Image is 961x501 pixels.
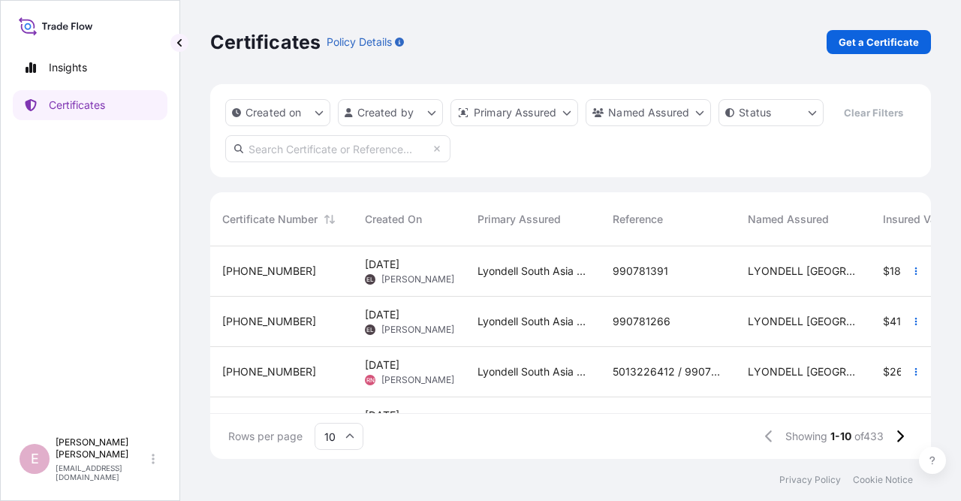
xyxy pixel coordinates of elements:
[381,374,454,386] span: [PERSON_NAME]
[613,264,668,279] span: 990781391
[365,307,399,322] span: [DATE]
[748,364,859,379] span: LYONDELL [GEOGRAPHIC_DATA] PTE. LTD.
[748,212,829,227] span: Named Assured
[56,463,149,481] p: [EMAIL_ADDRESS][DOMAIN_NAME]
[883,316,890,327] span: $
[477,364,589,379] span: Lyondell South Asia Pte Ltd.
[854,429,884,444] span: of 433
[477,212,561,227] span: Primary Assured
[890,367,903,377] span: 26
[381,273,454,285] span: [PERSON_NAME]
[321,210,339,228] button: Sort
[366,373,375,388] span: RN
[739,105,771,120] p: Status
[225,135,450,162] input: Search Certificate or Reference...
[210,30,321,54] p: Certificates
[827,30,931,54] a: Get a Certificate
[13,53,167,83] a: Insights
[225,99,330,126] button: createdOn Filter options
[608,105,689,120] p: Named Assured
[613,212,663,227] span: Reference
[839,35,919,50] p: Get a Certificate
[365,212,422,227] span: Created On
[56,436,149,460] p: [PERSON_NAME] [PERSON_NAME]
[477,264,589,279] span: Lyondell South Asia Pte Ltd.
[748,314,859,329] span: LYONDELL [GEOGRAPHIC_DATA] PTE. LTD.
[779,474,841,486] a: Privacy Policy
[844,105,903,120] p: Clear Filters
[357,105,414,120] p: Created by
[228,429,303,444] span: Rows per page
[381,324,454,336] span: [PERSON_NAME]
[890,316,901,327] span: 41
[365,408,399,423] span: [DATE]
[785,429,827,444] span: Showing
[366,272,374,287] span: EL
[246,105,302,120] p: Created on
[613,314,670,329] span: 990781266
[477,314,589,329] span: Lyondell South Asia Pte Ltd.
[222,264,316,279] span: [PHONE_NUMBER]
[613,364,724,379] span: 5013226412 / 990781241
[748,264,859,279] span: LYONDELL [GEOGRAPHIC_DATA] PTE. LTD.
[365,257,399,272] span: [DATE]
[474,105,556,120] p: Primary Assured
[31,451,39,466] span: E
[830,429,851,444] span: 1-10
[222,314,316,329] span: [PHONE_NUMBER]
[718,99,824,126] button: certificateStatus Filter options
[365,358,399,373] span: [DATE]
[13,90,167,120] a: Certificates
[49,98,105,113] p: Certificates
[883,266,890,276] span: $
[586,99,711,126] button: cargoOwner Filter options
[366,322,374,337] span: EL
[853,474,913,486] a: Cookie Notice
[883,212,951,227] span: Insured Value
[327,35,392,50] p: Policy Details
[831,101,915,125] button: Clear Filters
[450,99,578,126] button: distributor Filter options
[222,364,316,379] span: [PHONE_NUMBER]
[49,60,87,75] p: Insights
[222,212,318,227] span: Certificate Number
[883,367,890,377] span: $
[338,99,443,126] button: createdBy Filter options
[890,266,901,276] span: 18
